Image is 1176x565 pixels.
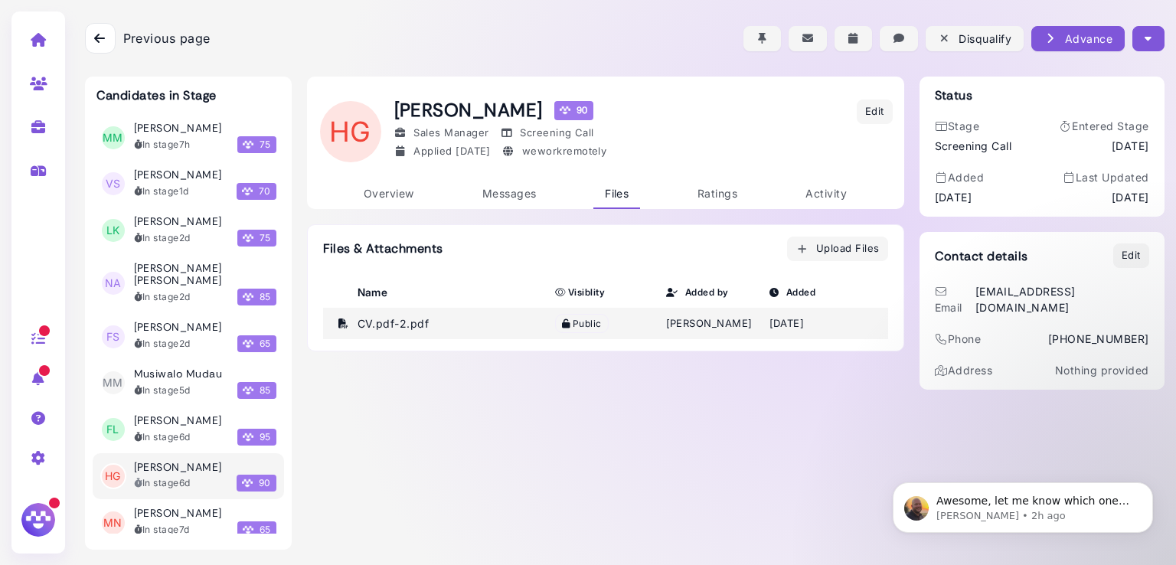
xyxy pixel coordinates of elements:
img: Megan Score [243,385,253,396]
h3: Candidates in Stage [96,88,217,103]
div: In stage [134,384,191,397]
span: Messages [482,187,537,200]
span: NA [102,272,125,295]
span: Public [555,314,609,333]
div: Upload Files [795,241,879,257]
span: FS [102,325,125,348]
span: VS [102,172,125,195]
button: Edit [1113,243,1149,268]
div: Disqualify [938,31,1011,47]
iframe: Intercom notifications message [870,450,1176,557]
img: Megan Score [242,478,253,488]
img: Megan Score [560,105,570,116]
div: In stage [134,185,189,198]
img: Megan Score [243,139,253,150]
div: [EMAIL_ADDRESS][DOMAIN_NAME] [975,283,1149,315]
div: Address [935,362,993,378]
div: Visiblity [555,286,655,299]
div: Screening Call [935,138,1012,154]
time: 2025-08-25T22:13:35.800Z [179,232,191,243]
span: MN [102,511,125,534]
time: [DATE] [1112,189,1149,205]
span: Overview [364,187,414,200]
p: Nothing provided [1055,362,1149,378]
span: 65 [237,521,276,538]
a: Files [593,179,640,209]
h3: Status [935,88,973,103]
h1: [PERSON_NAME] [394,100,607,122]
div: Email [935,283,972,315]
time: [DATE] [935,189,972,205]
h3: Contact details [935,249,1028,263]
button: Upload Files [787,237,887,261]
span: 70 [237,183,276,200]
button: Advance [1031,26,1125,51]
div: In stage [134,290,191,304]
a: Previous page [85,23,211,54]
img: Megan [19,501,57,539]
div: Last Updated [1062,169,1148,185]
span: 90 [237,475,276,492]
button: Edit [857,100,893,124]
div: In stage [134,476,191,490]
time: 2025-08-25T21:45:47.360Z [179,291,191,302]
span: MM [102,126,125,149]
div: [PHONE_NUMBER] [1048,331,1149,347]
div: Name [358,284,544,300]
div: Entered Stage [1059,118,1149,134]
div: In stage [134,231,191,245]
time: Aug 21, 2025 [456,145,491,157]
time: [DATE] [769,317,805,329]
time: 2025-08-25T21:17:33.999Z [179,338,191,349]
div: CV.pdf-2.pdf [358,315,544,331]
button: Disqualify [926,26,1024,51]
a: Overview [352,179,426,209]
div: Sales Manager [394,126,489,141]
a: Ratings [686,179,749,209]
h3: [PERSON_NAME] [134,168,222,181]
h3: [PERSON_NAME] [PERSON_NAME] [134,262,276,288]
span: 75 [237,230,276,247]
h3: [PERSON_NAME] [134,414,222,427]
div: [PERSON_NAME] [666,316,758,331]
div: In stage [134,430,191,444]
span: LK [102,219,125,242]
div: Added by [666,286,758,299]
h3: [PERSON_NAME] [134,215,222,228]
img: Megan Score [243,432,253,443]
time: 2025-08-27T05:54:01.513Z [179,185,189,197]
time: 2025-08-28T10:09:44.324Z [179,139,191,150]
span: MM [102,371,125,394]
div: Added [769,286,846,299]
span: FL [102,418,125,441]
div: Edit [1122,248,1141,263]
div: In stage [134,138,191,152]
div: Stage [935,118,1012,134]
img: Megan Score [243,338,253,349]
div: In stage [134,337,191,351]
div: 90 [554,101,593,119]
div: Screening Call [500,126,593,141]
div: weworkremotely [502,144,606,159]
span: 85 [237,289,276,305]
img: Megan Score [243,292,253,302]
div: Edit [865,104,884,119]
img: Megan Score [243,524,253,535]
h3: Files & Attachments [323,241,443,256]
time: 2025-08-22T15:08:08.870Z [179,431,191,443]
time: 2025-08-22T10:34:50.722Z [179,477,191,488]
span: Ratings [697,187,737,200]
h3: [PERSON_NAME] [134,122,222,135]
div: Added [935,169,985,185]
span: 75 [237,136,276,153]
img: Megan Score [243,233,253,243]
a: Messages [471,179,548,209]
h3: [PERSON_NAME] [134,507,222,520]
img: Megan Score [242,186,253,197]
span: Activity [805,187,847,200]
time: 2025-08-21T14:00:24.973Z [179,524,190,535]
span: 85 [237,382,276,399]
